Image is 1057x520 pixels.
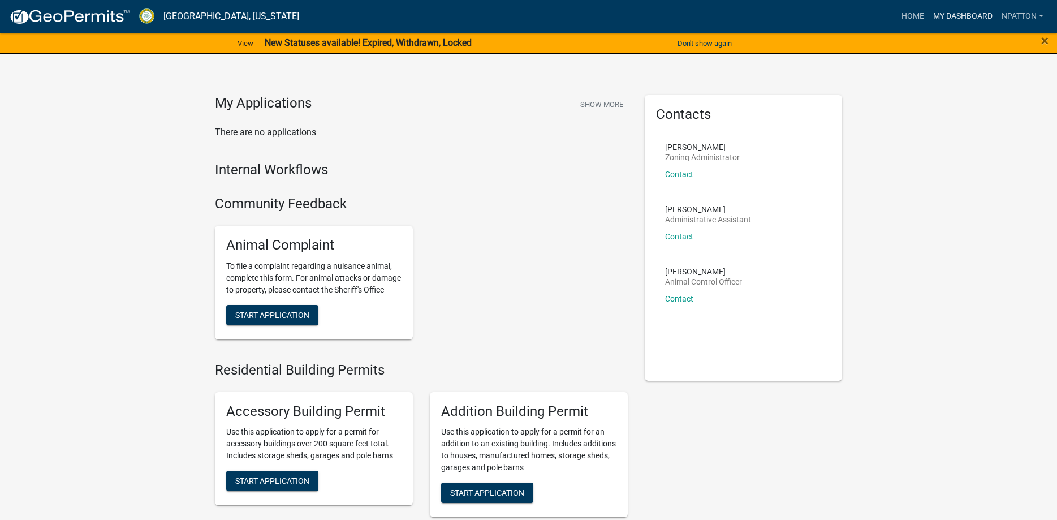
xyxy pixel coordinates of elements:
a: My Dashboard [929,6,997,27]
button: Start Application [226,305,318,325]
a: [GEOGRAPHIC_DATA], [US_STATE] [163,7,299,26]
h4: Residential Building Permits [215,362,628,379]
h4: Internal Workflows [215,162,628,178]
button: Start Application [441,483,533,503]
strong: New Statuses available! Expired, Withdrawn, Locked [265,37,472,48]
p: To file a complaint regarding a nuisance animal, complete this form. For animal attacks or damage... [226,260,402,296]
span: Start Application [235,476,309,485]
p: There are no applications [215,126,628,139]
p: Animal Control Officer [665,278,742,286]
a: Contact [665,232,693,241]
p: [PERSON_NAME] [665,205,751,213]
p: Administrative Assistant [665,216,751,224]
p: Use this application to apply for a permit for an addition to an existing building. Includes addi... [441,426,616,474]
a: Contact [665,170,693,179]
img: Crawford County, Georgia [139,8,154,24]
button: Show More [576,95,628,114]
button: Don't show again [673,34,736,53]
h4: Community Feedback [215,196,628,212]
p: Zoning Administrator [665,153,740,161]
p: [PERSON_NAME] [665,143,740,151]
button: Start Application [226,471,318,491]
a: npatton [997,6,1048,27]
h5: Contacts [656,106,831,123]
h5: Animal Complaint [226,237,402,253]
span: Start Application [450,488,524,497]
p: [PERSON_NAME] [665,268,742,276]
button: Close [1041,34,1049,48]
h5: Addition Building Permit [441,403,616,420]
p: Use this application to apply for a permit for accessory buildings over 200 square feet total. In... [226,426,402,462]
a: View [233,34,258,53]
span: × [1041,33,1049,49]
a: Contact [665,294,693,303]
h5: Accessory Building Permit [226,403,402,420]
a: Home [897,6,929,27]
span: Start Application [235,310,309,319]
h4: My Applications [215,95,312,112]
